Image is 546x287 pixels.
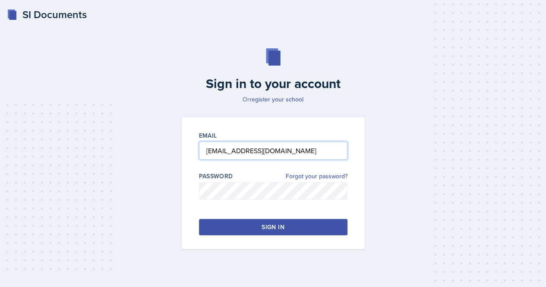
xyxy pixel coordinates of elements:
[249,95,303,104] a: register your school
[262,223,284,231] div: Sign in
[286,172,347,181] a: Forgot your password?
[199,172,233,180] label: Password
[199,219,347,235] button: Sign in
[177,95,370,104] p: Or
[7,7,87,22] a: SI Documents
[177,76,370,91] h2: Sign in to your account
[199,131,217,140] label: Email
[199,142,347,160] input: Email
